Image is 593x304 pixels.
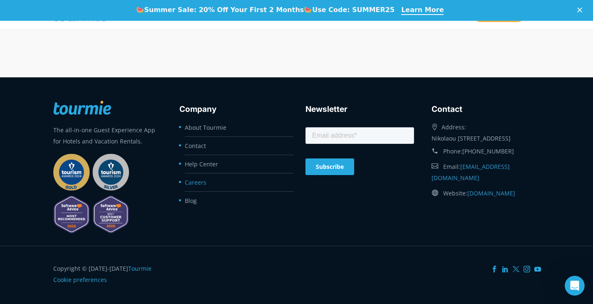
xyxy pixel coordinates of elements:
a: Careers [185,178,206,186]
a: Blog [185,197,197,205]
a: LinkedIn [502,266,509,272]
div: Phone: [432,144,540,159]
a: Contact [185,142,206,150]
a: [PHONE_NUMBER] [462,147,514,155]
div: Copyright © [DATE]-[DATE] [53,263,162,285]
a: Learn More [401,6,444,15]
a: YouTube [534,266,541,272]
div: Close [577,7,586,12]
a: Help Center [185,160,218,168]
a: [EMAIL_ADDRESS][DOMAIN_NAME] [432,163,510,182]
h3: Contact [432,103,540,116]
p: The all-in-one Guest Experience App for Hotels and Vacation Rentals. [53,124,162,147]
a: Cookie preferences [53,276,107,284]
div: Address: Nikolaou [STREET_ADDRESS] [432,119,540,144]
a: Twitter [513,266,519,272]
b: Use Code: SUMMER25 [312,6,395,14]
iframe: Form 0 [305,126,414,190]
a: Facebook [491,266,498,272]
a: [DOMAIN_NAME] [467,189,515,197]
div: Email: [432,159,540,185]
iframe: Intercom live chat [565,276,585,296]
h3: Company [179,103,288,116]
div: 🍉 🍉 [136,6,395,14]
a: Tourmie [128,264,151,272]
a: Instagram [524,266,530,272]
b: Summer Sale: 20% Off Your First 2 Months [144,6,304,14]
h3: Newsletter [305,103,414,116]
a: About Tourmie [185,124,226,131]
div: Website: [432,185,540,201]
